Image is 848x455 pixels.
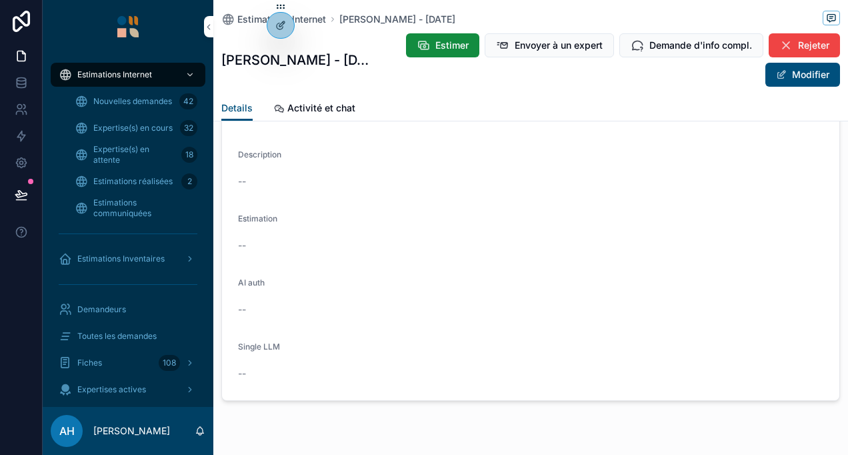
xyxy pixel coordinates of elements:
a: Estimations Internet [221,13,326,26]
a: Details [221,96,253,121]
span: Estimations communiquées [93,197,192,219]
button: Rejeter [769,33,840,57]
span: AI auth [238,278,265,288]
span: Expertise(s) en attente [93,144,176,165]
a: [PERSON_NAME] - [DATE] [339,13,455,26]
span: -- [238,303,246,316]
div: 2 [181,173,197,189]
span: Demande d'info compl. [649,39,752,52]
p: [PERSON_NAME] [93,424,170,438]
a: Estimations communiquées [67,196,205,220]
span: Estimations réalisées [93,176,173,187]
a: Demandeurs [51,298,205,322]
span: Estimations Internet [77,69,152,80]
h1: [PERSON_NAME] - [DATE] [221,51,369,69]
span: Rejeter [798,39,829,52]
span: -- [238,175,246,188]
a: Estimations Internet [51,63,205,87]
span: Expertises actives [77,384,146,395]
span: Expertise(s) en cours [93,123,173,133]
div: 108 [159,355,180,371]
span: Activité et chat [287,101,355,115]
button: Demande d'info compl. [619,33,763,57]
span: Description [238,149,281,159]
button: Estimer [406,33,479,57]
button: Envoyer à un expert [485,33,614,57]
div: 42 [179,93,197,109]
div: 32 [180,120,197,136]
a: Toutes les demandes [51,324,205,348]
span: Mes Demandes d'Estimation [77,406,159,427]
a: Mes Demandes d'Estimation [51,404,205,428]
span: Envoyer à un expert [515,39,603,52]
span: Estimations Inventaires [77,254,165,264]
span: Estimer [435,39,469,52]
span: Single LLM [238,342,280,352]
span: Toutes les demandes [77,331,157,342]
span: Nouvelles demandes [93,96,172,107]
button: Modifier [765,63,840,87]
img: App logo [117,16,139,37]
span: Estimation [238,213,277,223]
a: Fiches108 [51,351,205,375]
a: Estimations Inventaires [51,247,205,271]
span: Details [221,101,253,115]
span: -- [238,239,246,252]
div: 18 [181,147,197,163]
a: Expertises actives [51,378,205,402]
a: Estimations réalisées2 [67,169,205,193]
span: Fiches [77,358,102,368]
span: Demandeurs [77,304,126,315]
span: AH [59,423,75,439]
a: Nouvelles demandes42 [67,89,205,113]
span: -- [238,367,246,380]
div: scrollable content [43,53,213,407]
a: Activité et chat [274,96,355,123]
a: Expertise(s) en cours32 [67,116,205,140]
span: Estimations Internet [237,13,326,26]
a: Expertise(s) en attente18 [67,143,205,167]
